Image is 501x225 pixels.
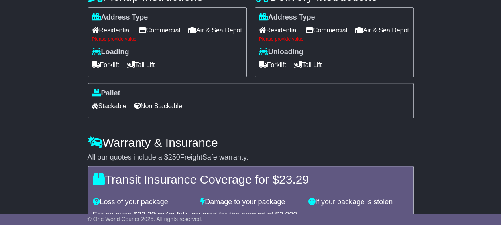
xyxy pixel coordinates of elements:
[92,13,148,22] label: Address Type
[92,59,119,71] span: Forklift
[89,198,197,207] div: Loss of your package
[279,173,309,186] span: 23.29
[93,211,409,219] div: For an extra $ you're fully covered for the amount of $ .
[294,59,322,71] span: Tail Lift
[259,24,298,36] span: Residential
[259,13,315,22] label: Address Type
[139,24,180,36] span: Commercial
[188,24,242,36] span: Air & Sea Depot
[305,198,413,207] div: If your package is stolen
[88,136,414,149] h4: Warranty & Insurance
[259,48,303,57] label: Unloading
[92,24,131,36] span: Residential
[92,36,242,42] div: Please provide value
[355,24,409,36] span: Air & Sea Depot
[88,216,203,222] span: © One World Courier 2025. All rights reserved.
[92,48,129,57] label: Loading
[259,36,409,42] div: Please provide value
[88,153,414,162] div: All our quotes include a $ FreightSafe warranty.
[259,59,286,71] span: Forklift
[138,211,155,219] span: 23.29
[168,153,180,161] span: 250
[306,24,347,36] span: Commercial
[127,59,155,71] span: Tail Lift
[93,173,409,186] h4: Transit Insurance Coverage for $
[196,198,305,207] div: Damage to your package
[279,211,297,219] span: 2,000
[92,89,120,98] label: Pallet
[134,100,182,112] span: Non Stackable
[92,100,126,112] span: Stackable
